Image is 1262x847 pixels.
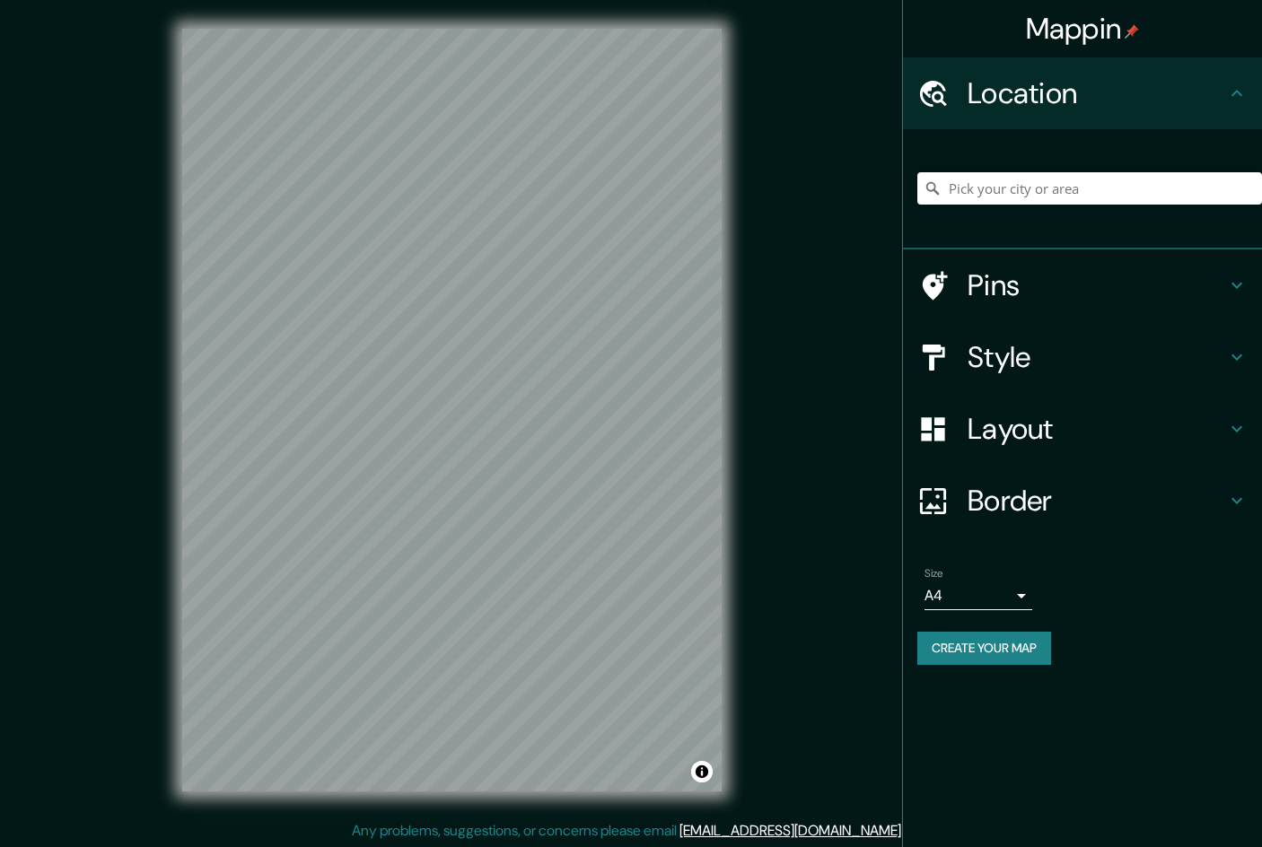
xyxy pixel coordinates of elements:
[352,820,904,842] p: Any problems, suggestions, or concerns please email .
[903,465,1262,537] div: Border
[1102,777,1242,827] iframe: Help widget launcher
[968,339,1226,375] h4: Style
[903,393,1262,465] div: Layout
[903,321,1262,393] div: Style
[903,249,1262,321] div: Pins
[679,821,901,840] a: [EMAIL_ADDRESS][DOMAIN_NAME]
[917,632,1051,665] button: Create your map
[925,566,943,581] label: Size
[968,483,1226,519] h4: Border
[968,75,1226,111] h4: Location
[182,29,722,791] canvas: Map
[691,761,713,782] button: Toggle attribution
[968,267,1226,303] h4: Pins
[1125,24,1139,39] img: pin-icon.png
[917,172,1262,205] input: Pick your city or area
[903,57,1262,129] div: Location
[1026,11,1140,47] h4: Mappin
[968,411,1226,447] h4: Layout
[925,581,1032,610] div: A4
